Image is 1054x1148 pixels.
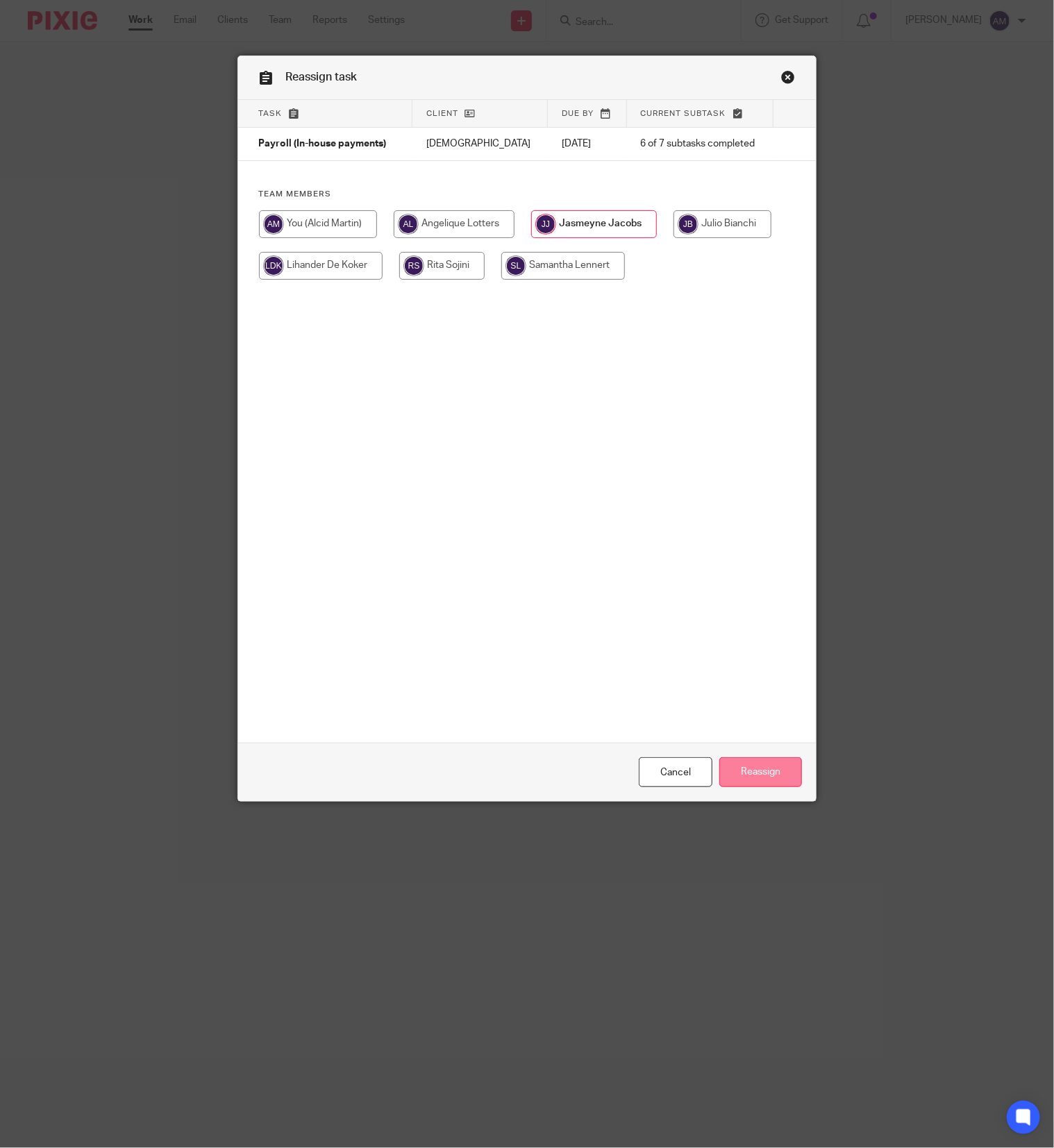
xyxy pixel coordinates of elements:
span: Payroll (In-house payments) [259,140,387,149]
span: Task [259,110,283,117]
span: Due by [562,110,594,117]
a: Close this dialog window [781,70,795,89]
span: Client [426,110,458,117]
a: Close this dialog window [639,757,712,787]
td: 6 of 7 subtasks completed [627,128,773,161]
p: [DATE] [562,137,612,151]
span: Reassign task [286,71,358,83]
span: Current subtask [641,110,726,117]
input: Reassign [719,757,802,787]
p: [DEMOGRAPHIC_DATA] [426,137,535,151]
h4: Team members [259,189,796,200]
